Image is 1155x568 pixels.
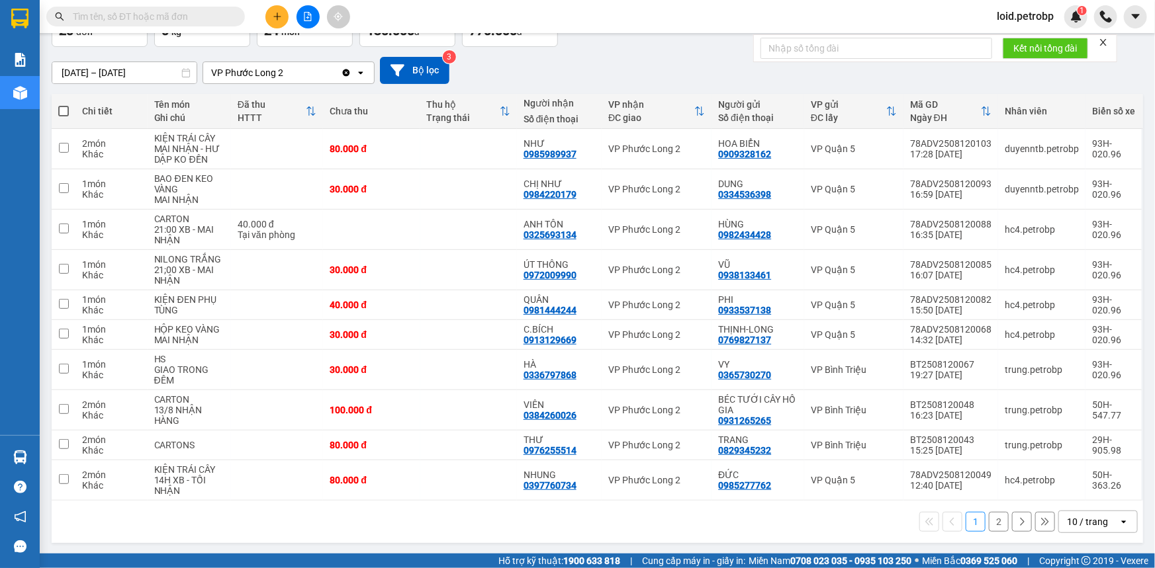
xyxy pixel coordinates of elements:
[82,410,141,421] div: Khác
[811,329,897,340] div: VP Quận 5
[960,555,1017,566] strong: 0369 525 060
[1119,516,1129,527] svg: open
[749,553,911,568] span: Miền Nam
[602,94,712,129] th: Toggle SortBy
[498,553,620,568] span: Hỗ trợ kỹ thuật:
[238,99,306,110] div: Đã thu
[154,143,224,165] div: MAI NHẬN - HƯ DẬP KO ĐỀN
[910,399,992,410] div: BT2508120048
[524,305,577,315] div: 0981444244
[1013,41,1078,56] span: Kết nối tổng đài
[910,219,992,229] div: 78ADV2508120088
[910,469,992,480] div: 78ADV2508120049
[82,480,141,491] div: Khác
[82,335,141,345] div: Khác
[718,335,771,345] div: 0769827137
[718,415,771,426] div: 0931265265
[162,22,169,38] span: 0
[608,364,705,375] div: VP Phước Long 2
[1005,364,1079,375] div: trung.petrobp
[608,224,705,235] div: VP Phước Long 2
[910,229,992,240] div: 16:35 [DATE]
[443,50,456,63] sup: 3
[330,405,413,415] div: 100.000 đ
[82,138,141,149] div: 2 món
[630,553,632,568] span: |
[524,98,595,108] div: Người nhận
[154,440,224,450] div: CARTONS
[14,481,26,493] span: question-circle
[1092,399,1135,421] div: 50H-547.77
[524,469,595,480] div: NHUNG
[82,270,141,280] div: Khác
[330,106,413,116] div: Chưa thu
[265,5,289,28] button: plus
[1092,294,1135,315] div: 93H-020.96
[903,94,998,129] th: Toggle SortBy
[524,294,595,305] div: QUÂN
[1027,553,1029,568] span: |
[718,324,798,335] div: THỊNH-LONG
[1003,38,1088,59] button: Kết nối tổng đài
[1092,434,1135,456] div: 29H-905.98
[154,112,224,123] div: Ghi chú
[608,440,705,450] div: VP Phước Long 2
[285,66,286,79] input: Selected VP Phước Long 2.
[420,94,517,129] th: Toggle SortBy
[718,370,771,380] div: 0365730270
[154,394,224,405] div: CARTON
[154,335,224,345] div: MAI NHẬN
[910,434,992,445] div: BT2508120043
[303,12,312,21] span: file-add
[14,540,26,553] span: message
[718,305,771,315] div: 0933537138
[811,440,897,450] div: VP Bình Triệu
[608,475,705,485] div: VP Phước Long 2
[1005,405,1079,415] div: trung.petrobp
[524,179,595,189] div: CHỊ NHƯ
[82,370,141,380] div: Khác
[718,480,771,491] div: 0985277762
[790,555,911,566] strong: 0708 023 035 - 0935 103 250
[154,364,224,385] div: GIAO TRONG ĐÊM
[13,450,27,464] img: warehouse-icon
[915,558,919,563] span: ⚪️
[811,364,897,375] div: VP Bình Triệu
[330,184,413,194] div: 30.000 đ
[718,434,798,445] div: TRANG
[718,189,771,200] div: 0334536398
[231,94,324,129] th: Toggle SortBy
[13,53,27,67] img: solution-icon
[718,219,798,229] div: HÙNG
[273,12,282,21] span: plus
[82,219,141,229] div: 1 món
[608,264,705,275] div: VP Phước Long 2
[238,112,306,123] div: HTTT
[563,555,620,566] strong: 1900 633 818
[804,94,903,129] th: Toggle SortBy
[1092,469,1135,491] div: 50H-363.26
[811,405,897,415] div: VP Bình Triệu
[334,12,343,21] span: aim
[718,99,798,110] div: Người gửi
[910,324,992,335] div: 78ADV2508120068
[154,214,224,224] div: CARTON
[524,189,577,200] div: 0984220179
[327,5,350,28] button: aim
[642,553,745,568] span: Cung cấp máy in - giấy in:
[718,138,798,149] div: HOA BIỂN
[922,553,1017,568] span: Miền Bắc
[524,149,577,159] div: 0985989937
[59,22,73,38] span: 20
[281,26,300,37] span: món
[811,224,897,235] div: VP Quận 5
[1099,38,1108,47] span: close
[55,12,64,21] span: search
[524,270,577,280] div: 0972009990
[910,138,992,149] div: 78ADV2508120103
[13,86,27,100] img: warehouse-icon
[524,410,577,421] div: 0384260026
[154,133,224,143] div: KIỆN TRÁI CÂY
[989,512,1009,532] button: 2
[1005,184,1079,194] div: duyenntb.petrobp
